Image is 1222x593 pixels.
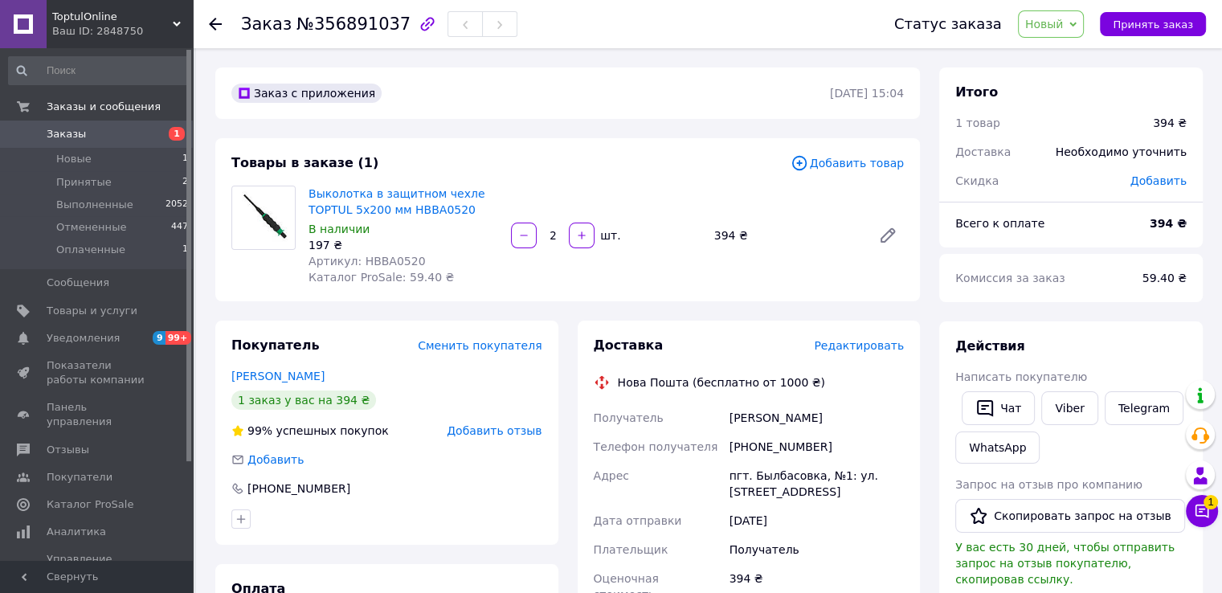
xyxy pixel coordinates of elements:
[791,154,904,172] span: Добавить товар
[955,338,1025,354] span: Действия
[1142,272,1187,284] span: 59.40 ₴
[596,227,622,243] div: шт.
[614,374,829,391] div: Нова Пошта (бесплатно от 1000 ₴)
[246,481,352,497] div: [PHONE_NUMBER]
[594,469,629,482] span: Адрес
[708,224,865,247] div: 394 ₴
[726,461,907,506] div: пгт. Былбасовка, №1: ул. [STREET_ADDRESS]
[955,478,1142,491] span: Запрос на отзыв про компанию
[47,552,149,581] span: Управление сайтом
[47,497,133,512] span: Каталог ProSale
[52,10,173,24] span: ToptulOnline
[47,127,86,141] span: Заказы
[894,16,1002,32] div: Статус заказа
[166,198,188,212] span: 2052
[309,271,454,284] span: Каталог ProSale: 59.40 ₴
[955,431,1040,464] a: WhatsApp
[232,186,295,249] img: Выколотка в защитном чехле TOPTUL 5x200 мм HBBA0520
[1204,495,1218,509] span: 1
[231,155,378,170] span: Товары в заказе (1)
[241,14,292,34] span: Заказ
[955,217,1044,230] span: Всего к оплате
[56,152,92,166] span: Новые
[47,443,89,457] span: Отзывы
[309,223,370,235] span: В наличии
[231,84,382,103] div: Заказ с приложения
[47,525,106,539] span: Аналитика
[47,100,161,114] span: Заказы и сообщения
[209,16,222,32] div: Вернуться назад
[171,220,188,235] span: 447
[1130,174,1187,187] span: Добавить
[726,535,907,564] div: Получатель
[247,424,272,437] span: 99%
[594,337,664,353] span: Доставка
[182,175,188,190] span: 2
[247,453,304,466] span: Добавить
[1100,12,1206,36] button: Принять заказ
[47,400,149,429] span: Панель управления
[1153,115,1187,131] div: 394 ₴
[814,339,904,352] span: Редактировать
[594,440,718,453] span: Телефон получателя
[56,198,133,212] span: Выполненные
[1041,391,1097,425] a: Viber
[309,237,498,253] div: 197 ₴
[726,506,907,535] div: [DATE]
[8,56,190,85] input: Поиск
[47,304,137,318] span: Товары и услуги
[166,331,192,345] span: 99+
[56,175,112,190] span: Принятые
[955,499,1185,533] button: Скопировать запрос на отзыв
[309,255,426,268] span: Артикул: HBBA0520
[1113,18,1193,31] span: Принять заказ
[726,403,907,432] div: [PERSON_NAME]
[1186,495,1218,527] button: Чат с покупателем1
[594,543,668,556] span: Плательщик
[47,470,112,485] span: Покупатели
[296,14,411,34] span: №356891037
[231,337,319,353] span: Покупатель
[955,272,1065,284] span: Комиссия за заказ
[1150,217,1187,230] b: 394 ₴
[418,339,542,352] span: Сменить покупателя
[169,127,185,141] span: 1
[47,331,120,346] span: Уведомления
[872,219,904,252] a: Редактировать
[955,370,1087,383] span: Написать покупателю
[962,391,1035,425] button: Чат
[830,87,904,100] time: [DATE] 15:04
[56,220,126,235] span: Отмененные
[153,331,166,345] span: 9
[231,423,389,439] div: успешных покупок
[955,145,1011,158] span: Доставка
[594,411,664,424] span: Получатель
[447,424,542,437] span: Добавить отзыв
[231,391,376,410] div: 1 заказ у вас на 394 ₴
[52,24,193,39] div: Ваш ID: 2848750
[1105,391,1183,425] a: Telegram
[1025,18,1064,31] span: Новый
[182,152,188,166] span: 1
[47,358,149,387] span: Показатели работы компании
[955,174,999,187] span: Скидка
[47,276,109,290] span: Сообщения
[594,514,682,527] span: Дата отправки
[231,370,325,382] a: [PERSON_NAME]
[1046,134,1196,170] div: Необходимо уточнить
[182,243,188,257] span: 1
[955,84,998,100] span: Итого
[955,541,1175,586] span: У вас есть 30 дней, чтобы отправить запрос на отзыв покупателю, скопировав ссылку.
[309,187,484,216] a: Выколотка в защитном чехле TOPTUL 5x200 мм HBBA0520
[955,117,1000,129] span: 1 товар
[56,243,125,257] span: Оплаченные
[726,432,907,461] div: [PHONE_NUMBER]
